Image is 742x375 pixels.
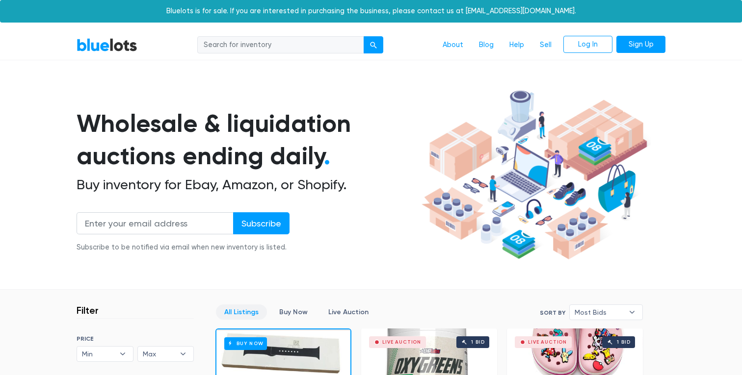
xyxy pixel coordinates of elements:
a: Live Auction [320,304,377,320]
div: Live Auction [528,340,567,345]
div: Live Auction [382,340,421,345]
a: BlueLots [77,38,137,52]
div: 1 bid [471,340,484,345]
b: ▾ [173,347,193,361]
a: Buy Now [271,304,316,320]
h1: Wholesale & liquidation auctions ending daily [77,107,418,173]
h3: Filter [77,304,99,316]
label: Sort By [540,308,565,317]
a: Sign Up [616,36,665,53]
span: Most Bids [575,305,624,320]
h2: Buy inventory for Ebay, Amazon, or Shopify. [77,176,418,193]
a: All Listings [216,304,267,320]
a: Log In [563,36,612,53]
input: Search for inventory [197,36,364,54]
h6: Buy Now [224,337,267,350]
a: Help [502,36,532,54]
div: Subscribe to be notified via email when new inventory is listed. [77,242,290,253]
a: Sell [532,36,559,54]
h6: PRICE [77,335,194,342]
b: ▾ [622,305,642,320]
input: Enter your email address [77,212,234,234]
span: . [324,141,330,171]
div: 1 bid [617,340,630,345]
input: Subscribe [233,212,290,234]
a: About [435,36,471,54]
span: Min [82,347,114,361]
a: Blog [471,36,502,54]
b: ▾ [112,347,133,361]
img: hero-ee84e7d0318cb26816c560f6b4441b76977f77a177738b4e94f68c95b2b83dbb.png [418,86,651,264]
span: Max [143,347,175,361]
